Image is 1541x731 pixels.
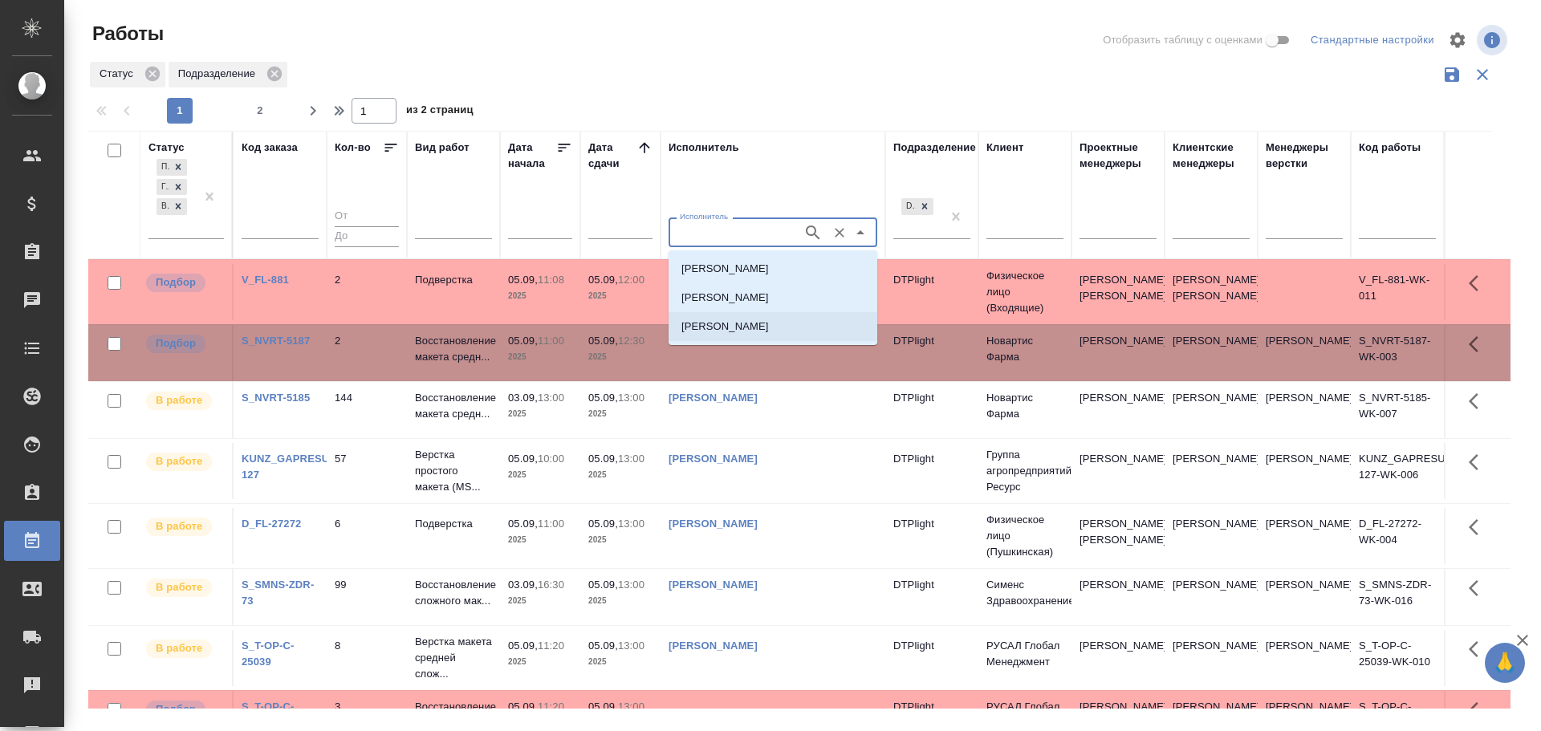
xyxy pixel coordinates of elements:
td: S_SMNS-ZDR-73-WK-016 [1351,569,1444,625]
span: Работы [88,21,164,47]
p: 2025 [508,654,572,670]
div: Исполнитель выполняет работу [144,638,224,660]
a: [PERSON_NAME] [669,392,758,404]
div: Подбор [157,159,169,176]
div: Вид работ [415,140,470,156]
div: Дата начала [508,140,556,172]
p: [PERSON_NAME], [PERSON_NAME] [1080,516,1157,548]
p: Подбор [156,274,196,290]
p: РУСАЛ Глобал Менеджмент [986,638,1063,670]
p: 05.09, [508,453,538,465]
p: 13:00 [618,518,644,530]
div: Готов к работе [157,179,169,196]
p: 2025 [588,406,653,422]
p: 13:00 [618,640,644,652]
td: 2 [327,325,407,381]
p: 11:00 [538,518,564,530]
input: До [335,226,399,246]
p: [PERSON_NAME] [1266,451,1343,467]
div: Исполнитель выполняет работу [144,451,224,473]
div: Можно подбирать исполнителей [144,272,224,294]
div: Статус [148,140,185,156]
p: Физическое лицо (Входящие) [986,268,1063,316]
td: [PERSON_NAME] [1071,630,1165,686]
p: 05.09, [508,701,538,713]
p: Подбор [156,701,196,717]
p: 13:00 [538,392,564,404]
td: 2 [327,264,407,320]
td: DTPlight [885,630,978,686]
div: split button [1307,28,1438,53]
td: S_T-OP-C-25039-WK-010 [1351,630,1444,686]
div: Клиентские менеджеры [1173,140,1250,172]
button: Здесь прячутся важные кнопки [1459,443,1498,481]
td: DTPlight [885,325,978,381]
p: 2025 [588,654,653,670]
div: Исполнитель выполняет работу [144,516,224,538]
a: [PERSON_NAME] [669,518,758,530]
p: 05.09, [588,335,618,347]
td: DTPlight [885,382,978,438]
p: 10:00 [538,453,564,465]
div: Статус [90,62,165,87]
p: Подбор [156,335,196,351]
a: S_T-OP-C-25039 [242,640,295,668]
button: Поиск [801,221,825,245]
div: Подразделение [169,62,287,87]
div: Подбор, Готов к работе, В работе [155,177,189,197]
p: 2025 [508,467,572,483]
p: В работе [156,579,202,595]
button: Здесь прячутся важные кнопки [1459,691,1498,729]
p: 2025 [588,467,653,483]
p: Подверстка [415,516,492,532]
p: Верстка простого макета (MS... [415,447,492,495]
p: 05.09, [508,274,538,286]
p: Подразделение [178,66,261,82]
td: DTPlight [885,508,978,564]
div: В работе [157,198,169,215]
p: 05.09, [588,579,618,591]
a: KUNZ_GAPRESURS-127 [242,453,348,481]
p: 2025 [588,593,653,609]
p: РУСАЛ Глобал Менеджмент [986,699,1063,731]
td: S_NVRT-5185-WK-007 [1351,382,1444,438]
p: [PERSON_NAME] [1266,390,1343,406]
td: 8 [327,630,407,686]
p: Новартис Фарма [986,390,1063,422]
td: DTPlight [885,264,978,320]
button: Здесь прячутся важные кнопки [1459,508,1498,546]
p: 05.09, [588,701,618,713]
p: 03.09, [508,392,538,404]
p: 05.09, [588,392,618,404]
p: В работе [156,518,202,534]
p: Новартис Фарма [986,333,1063,365]
td: 6 [327,508,407,564]
p: 2025 [588,288,653,304]
div: Исполнитель [669,140,739,156]
a: [PERSON_NAME] [669,579,758,591]
p: В работе [156,640,202,656]
td: [PERSON_NAME] [1165,443,1258,499]
p: [PERSON_NAME] [681,261,769,277]
p: 2025 [508,593,572,609]
td: [PERSON_NAME] [1071,382,1165,438]
p: 05.09, [588,518,618,530]
div: Исполнитель выполняет работу [144,577,224,599]
div: Дата сдачи [588,140,636,172]
td: S_NVRT-5187-WK-003 [1351,325,1444,381]
p: 11:20 [538,640,564,652]
p: Группа агропредприятий Ресурс [986,447,1063,495]
span: Посмотреть информацию [1477,25,1511,55]
p: 13:00 [618,579,644,591]
p: 13:00 [618,453,644,465]
button: Здесь прячутся важные кнопки [1459,630,1498,668]
p: 05.09, [588,640,618,652]
p: В работе [156,453,202,469]
p: 2025 [508,532,572,548]
p: 2025 [588,532,653,548]
td: [PERSON_NAME] [1071,569,1165,625]
button: Сбросить фильтры [1467,59,1498,90]
p: [PERSON_NAME] [1266,638,1343,654]
p: 05.09, [588,453,618,465]
button: Здесь прячутся важные кнопки [1459,325,1498,363]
